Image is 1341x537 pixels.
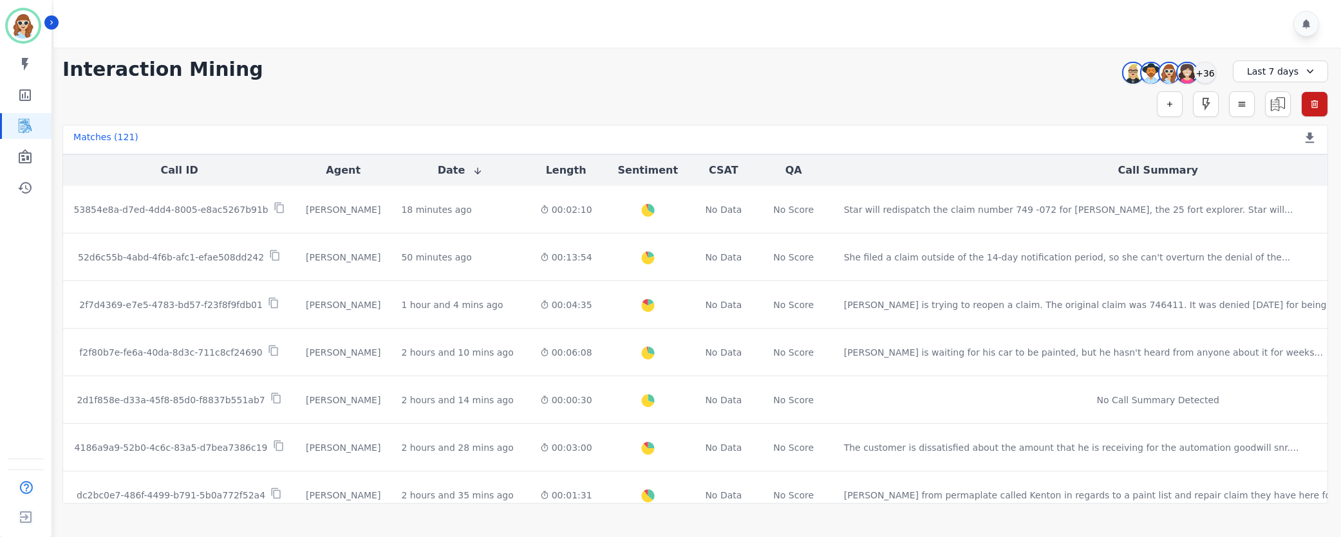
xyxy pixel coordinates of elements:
p: 4186a9a9-52b0-4c6c-83a5-d7bea7386c19 [75,441,268,454]
div: Matches ( 121 ) [73,131,138,149]
div: 00:03:00 [540,441,592,454]
div: No Score [773,251,814,264]
div: 50 minutes ago [401,251,471,264]
p: 2f7d4369-e7e5-4783-bd57-f23f8f9fdb01 [79,298,263,311]
p: 2d1f858e-d33a-45f8-85d0-f8837b551ab7 [77,394,265,406]
div: No Data [704,489,744,502]
div: No Data [704,298,744,311]
div: No Data [704,203,744,216]
button: Sentiment [618,163,678,178]
div: [PERSON_NAME] is waiting for his car to be painted, but he hasn't heard from anyone about it for ... [844,346,1323,359]
div: [PERSON_NAME] [306,251,380,264]
div: [PERSON_NAME] [306,489,380,502]
div: 00:06:08 [540,346,592,359]
h1: Interaction Mining [62,58,263,81]
div: No Score [773,298,814,311]
div: No Score [773,394,814,406]
button: Call Summary [1118,163,1198,178]
p: f2f80b7e-fe6a-40da-8d3c-711c8cf24690 [79,346,262,359]
div: 1 hour and 4 mins ago [401,298,503,311]
div: 18 minutes ago [401,203,471,216]
div: [PERSON_NAME] [306,298,380,311]
div: [PERSON_NAME] [306,203,380,216]
div: 00:13:54 [540,251,592,264]
p: 52d6c55b-4abd-4f6b-afc1-efae508dd242 [78,251,264,264]
button: QA [785,163,802,178]
div: No Score [773,489,814,502]
div: [PERSON_NAME] [306,394,380,406]
button: Length [546,163,586,178]
img: Bordered avatar [8,10,39,41]
div: 00:02:10 [540,203,592,216]
button: Agent [326,163,361,178]
button: Call ID [160,163,198,178]
div: No Data [704,441,744,454]
div: Star will redispatch the claim number 749 -072 for [PERSON_NAME], the 25 fort explorer. Star will... [844,203,1293,216]
div: [PERSON_NAME] is trying to reopen a claim. The original claim was 746411. It was denied [DATE] fo... [844,298,1335,311]
div: 00:01:31 [540,489,592,502]
div: 00:00:30 [540,394,592,406]
div: No Data [704,394,744,406]
div: 2 hours and 10 mins ago [401,346,513,359]
button: Date [438,163,483,178]
p: dc2bc0e7-486f-4499-b791-5b0a772f52a4 [77,489,265,502]
div: No Score [773,346,814,359]
div: 2 hours and 35 mins ago [401,489,513,502]
div: No Data [704,346,744,359]
div: The customer is dissatisfied about the amount that he is receiving for the automation goodwill sn... [844,441,1299,454]
div: No Score [773,203,814,216]
div: She filed a claim outside of the 14-day notification period, so she can't overturn the denial of ... [844,251,1291,264]
p: 53854e8a-d7ed-4dd4-8005-e8ac5267b91b [73,203,268,216]
div: [PERSON_NAME] [306,346,380,359]
div: Last 7 days [1233,60,1328,82]
div: 2 hours and 28 mins ago [401,441,513,454]
div: +36 [1194,62,1216,84]
div: 00:04:35 [540,298,592,311]
div: [PERSON_NAME] [306,441,380,454]
div: No Data [704,251,744,264]
div: No Score [773,441,814,454]
button: CSAT [709,163,738,178]
div: 2 hours and 14 mins ago [401,394,513,406]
